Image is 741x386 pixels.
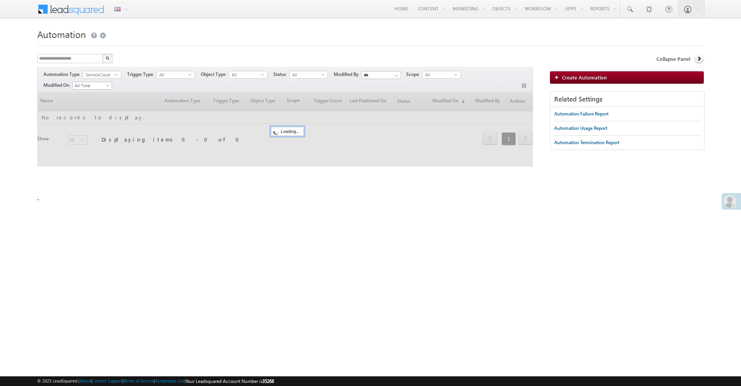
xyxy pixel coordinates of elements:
span: © 2025 LeadSquared | | | | | [37,377,274,385]
span: Object Type [201,71,229,78]
a: About [79,378,91,383]
span: 35268 [262,378,274,384]
span: All [290,71,321,78]
img: add_icon.png [554,75,562,79]
span: select [115,73,121,76]
span: ServiceCloud [83,71,115,78]
a: All Time [72,82,112,90]
span: Trigger Type [127,71,156,78]
div: Related Settings [550,92,704,107]
span: select [261,73,267,76]
span: All Time [73,82,110,89]
div: Automation Failure Report [554,110,608,117]
span: Collapse Panel [657,55,690,62]
span: select [188,73,195,76]
span: All [422,71,454,78]
span: All [229,71,261,78]
a: Automation Usage Report [554,121,607,135]
span: select [321,73,327,76]
span: Modified On [43,82,72,89]
a: Show All Items [391,72,400,79]
div: _ [37,26,704,220]
a: Terms of Service [124,378,154,383]
span: select [454,73,460,76]
span: Scope [406,71,422,78]
span: Automation Type [43,71,83,78]
a: Acceptable Use [155,378,184,383]
span: Create Automation [562,74,607,81]
a: Automation Termination Report [554,136,619,150]
span: Modified By [334,71,362,78]
span: Your Leadsquared Account Number is [186,378,274,384]
span: Status [273,71,289,78]
img: Search [105,56,109,60]
a: Contact Support [92,378,122,383]
div: Automation Termination Report [554,139,619,146]
div: Automation Usage Report [554,125,607,132]
span: All [157,71,188,78]
span: Automation [37,28,86,40]
a: Automation Failure Report [554,107,608,121]
div: Loading... [271,127,304,136]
